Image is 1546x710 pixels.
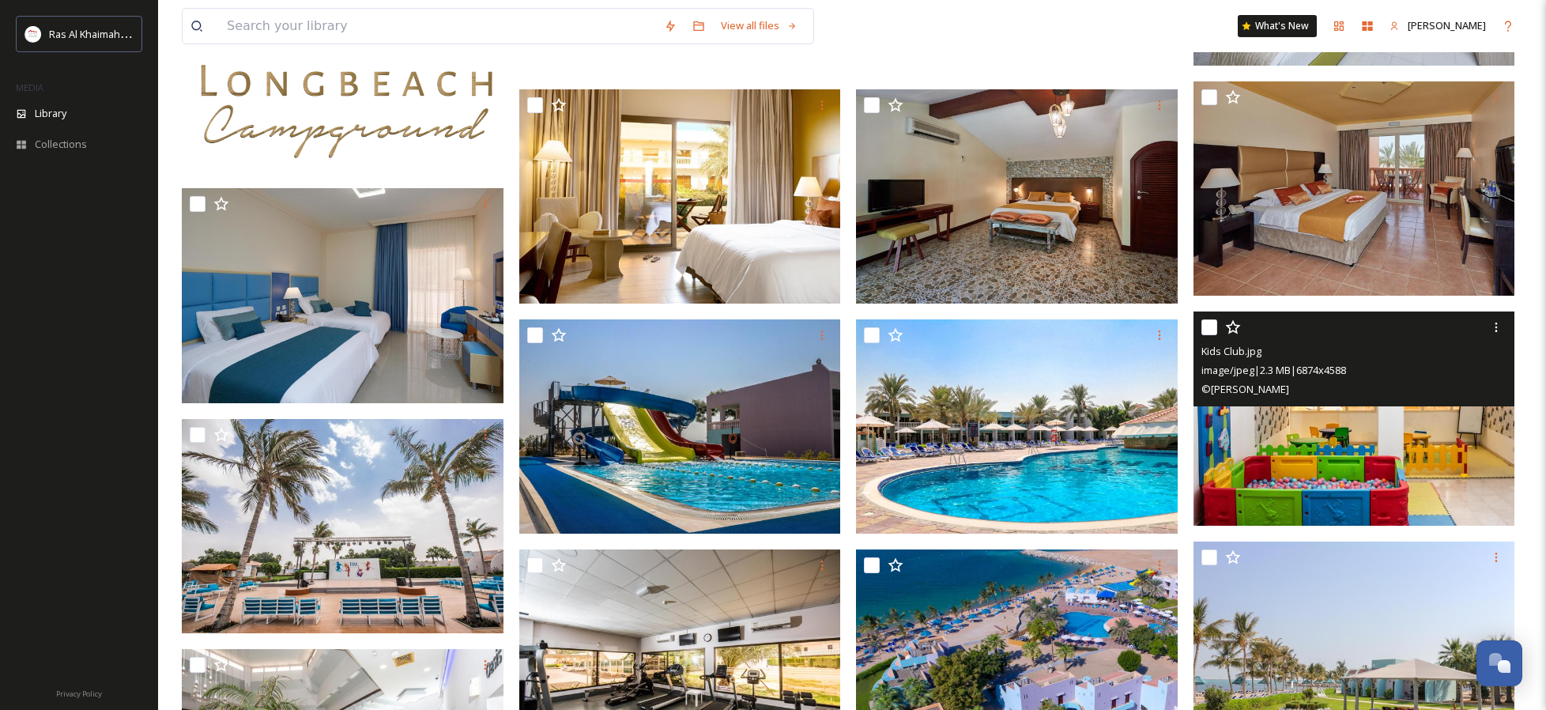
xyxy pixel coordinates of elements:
[35,106,66,121] span: Library
[1201,382,1289,396] span: © [PERSON_NAME]
[219,9,656,43] input: Search your library
[1408,18,1486,32] span: [PERSON_NAME]
[856,319,1178,534] img: Waikiki Pool.jpg
[713,10,805,41] a: View all files
[56,683,102,702] a: Privacy Policy
[1201,344,1261,358] span: Kids Club.jpg
[49,26,273,41] span: Ras Al Khaimah Tourism Development Authority
[16,81,43,93] span: MEDIA
[25,26,41,42] img: Logo_RAKTDA_RGB-01.png
[1193,312,1515,527] img: Kids Club.jpg
[856,89,1178,304] img: Cabana.jpg
[519,319,841,534] img: Slide.jpg
[35,137,87,152] span: Collections
[1382,10,1494,41] a: [PERSON_NAME]
[1238,15,1317,37] a: What's New
[1193,81,1515,296] img: Deluxe Chalet.jpg
[1201,363,1346,377] span: image/jpeg | 2.3 MB | 6874 x 4588
[1476,640,1522,686] button: Open Chat
[519,89,841,304] img: smartline Ras Al Khaimah Beach Resort.jpg
[56,689,102,699] span: Privacy Policy
[182,419,503,634] img: Stage area.jpg
[182,188,503,403] img: Standard Chalet.jpg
